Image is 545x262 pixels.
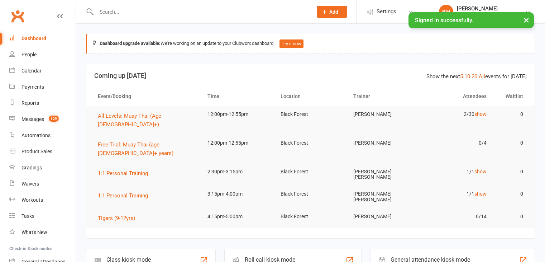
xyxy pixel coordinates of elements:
[493,186,530,202] td: 0
[9,160,76,176] a: Gradings
[377,4,396,20] span: Settings
[460,73,463,80] a: 5
[9,31,76,47] a: Dashboard
[21,68,42,74] div: Calendar
[415,17,473,24] span: Signed in successfully.
[279,39,303,48] button: Try it now
[49,116,59,122] span: 129
[347,208,420,225] td: [PERSON_NAME]
[420,106,493,123] td: 2/30
[98,191,153,200] button: 1:1 Personal Training
[100,41,161,46] strong: Dashboard upgrade available:
[426,72,527,81] div: Show the next events for [DATE]
[91,87,201,106] th: Event/Booking
[94,72,527,79] h3: Coming up [DATE]
[347,106,420,123] td: [PERSON_NAME]
[274,208,347,225] td: Black Forest
[9,224,76,240] a: What's New
[493,163,530,180] td: 0
[98,113,161,128] span: All Levels: Muay Thai (Age [DEMOGRAPHIC_DATA]+)
[493,106,530,123] td: 0
[94,7,307,17] input: Search...
[274,135,347,151] td: Black Forest
[201,87,274,106] th: Time
[9,47,76,63] a: People
[21,36,46,41] div: Dashboard
[9,127,76,144] a: Automations
[347,186,420,208] td: [PERSON_NAME] [PERSON_NAME]
[457,5,525,12] div: [PERSON_NAME]
[274,106,347,123] td: Black Forest
[474,169,487,174] a: show
[274,186,347,202] td: Black Forest
[21,197,43,203] div: Workouts
[420,208,493,225] td: 0/14
[420,163,493,180] td: 1/1
[9,176,76,192] a: Waivers
[420,135,493,151] td: 0/4
[274,87,347,106] th: Location
[21,149,52,154] div: Product Sales
[98,215,135,221] span: Tigers (9-12yrs)
[9,95,76,111] a: Reports
[21,229,47,235] div: What's New
[472,73,477,80] a: 20
[474,111,487,117] a: show
[21,84,44,90] div: Payments
[9,111,76,127] a: Messages 129
[439,5,453,19] div: KH
[479,73,485,80] a: All
[420,186,493,202] td: 1/1
[347,135,420,151] td: [PERSON_NAME]
[201,135,274,151] td: 12:00pm-12:55pm
[493,208,530,225] td: 0
[21,52,37,57] div: People
[201,186,274,202] td: 3:15pm-4:00pm
[98,140,195,158] button: Free Trial: Muay Thai (age [DEMOGRAPHIC_DATA]+ years)
[9,7,27,25] a: Clubworx
[329,9,338,15] span: Add
[98,112,195,129] button: All Levels: Muay Thai (Age [DEMOGRAPHIC_DATA]+)
[98,169,153,178] button: 1:1 Personal Training
[474,191,487,197] a: show
[98,141,173,156] span: Free Trial: Muay Thai (age [DEMOGRAPHIC_DATA]+ years)
[9,192,76,208] a: Workouts
[317,6,347,18] button: Add
[21,100,39,106] div: Reports
[9,79,76,95] a: Payments
[464,73,470,80] a: 10
[21,181,39,187] div: Waivers
[9,144,76,160] a: Product Sales
[98,214,140,223] button: Tigers (9-12yrs)
[21,165,42,170] div: Gradings
[201,208,274,225] td: 4:15pm-5:00pm
[201,106,274,123] td: 12:00pm-12:55pm
[98,192,148,199] span: 1:1 Personal Training
[420,87,493,106] th: Attendees
[520,12,533,28] button: ×
[86,34,535,54] div: We're working on an update to your Clubworx dashboard.
[493,135,530,151] td: 0
[21,132,51,138] div: Automations
[347,163,420,186] td: [PERSON_NAME] [PERSON_NAME]
[21,116,44,122] div: Messages
[201,163,274,180] td: 2:30pm-3:15pm
[274,163,347,180] td: Black Forest
[9,63,76,79] a: Calendar
[493,87,530,106] th: Waitlist
[9,208,76,224] a: Tasks
[347,87,420,106] th: Trainer
[98,170,148,177] span: 1:1 Personal Training
[457,12,525,18] div: Southside Muay Thai & Fitness
[21,213,34,219] div: Tasks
